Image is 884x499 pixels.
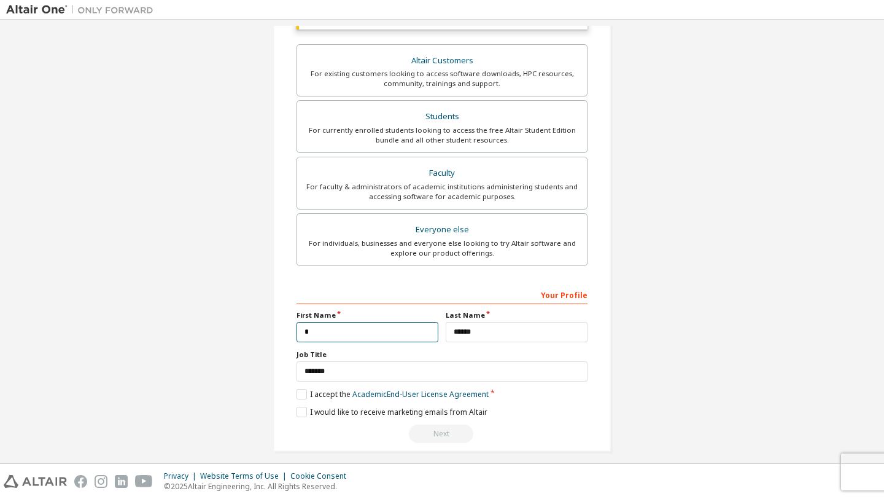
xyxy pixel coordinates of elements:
div: Altair Customers [304,52,580,69]
div: Provide a valid email to continue [297,425,587,443]
div: Your Profile [297,285,587,304]
img: Altair One [6,4,160,16]
div: Privacy [164,471,200,481]
div: For currently enrolled students looking to access the free Altair Student Edition bundle and all ... [304,125,580,145]
div: Students [304,108,580,125]
div: For faculty & administrators of academic institutions administering students and accessing softwa... [304,182,580,202]
label: I would like to receive marketing emails from Altair [297,407,487,417]
label: I accept the [297,389,489,399]
div: Everyone else [304,221,580,238]
div: For individuals, businesses and everyone else looking to try Altair software and explore our prod... [304,238,580,258]
div: Website Terms of Use [200,471,290,481]
img: youtube.svg [135,475,153,488]
label: First Name [297,310,438,320]
p: © 2025 Altair Engineering, Inc. All Rights Reserved. [164,481,354,492]
img: instagram.svg [95,475,107,488]
a: Academic End-User License Agreement [352,389,489,399]
div: Cookie Consent [290,471,354,481]
label: Job Title [297,350,587,360]
div: Faculty [304,165,580,182]
img: linkedin.svg [115,475,128,488]
label: Last Name [446,310,587,320]
img: facebook.svg [74,475,87,488]
img: altair_logo.svg [4,475,67,488]
div: For existing customers looking to access software downloads, HPC resources, community, trainings ... [304,69,580,88]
